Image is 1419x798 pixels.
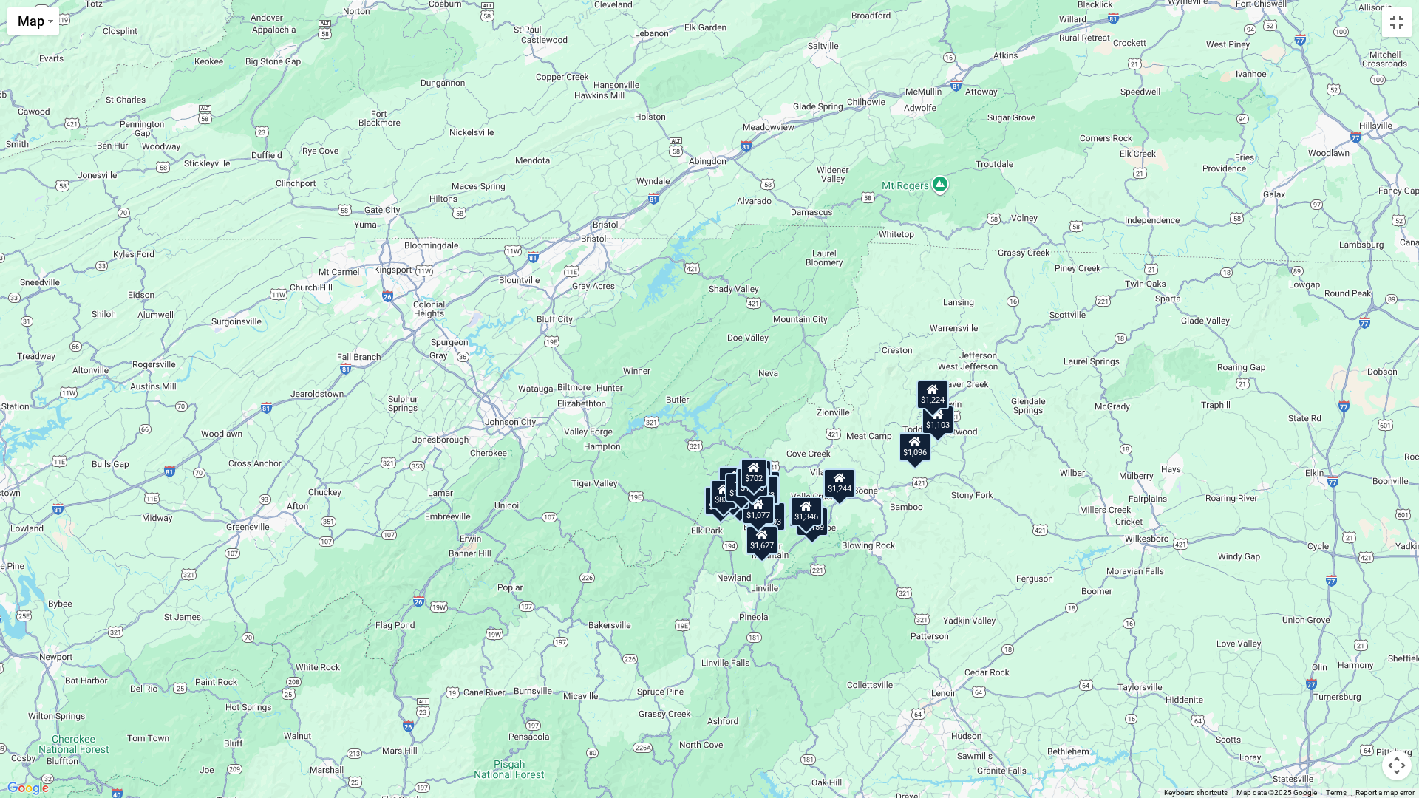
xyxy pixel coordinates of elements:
[922,405,954,434] div: $1,103
[899,432,931,462] div: $1,096
[1164,788,1228,798] button: Keyboard shortcuts
[1236,788,1317,797] span: Map data ©2025 Google
[1382,751,1412,780] button: Map camera controls
[1326,788,1347,797] a: Terms
[916,380,949,409] div: $1,224
[1355,788,1415,797] a: Report a map error
[823,468,856,498] div: $1,244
